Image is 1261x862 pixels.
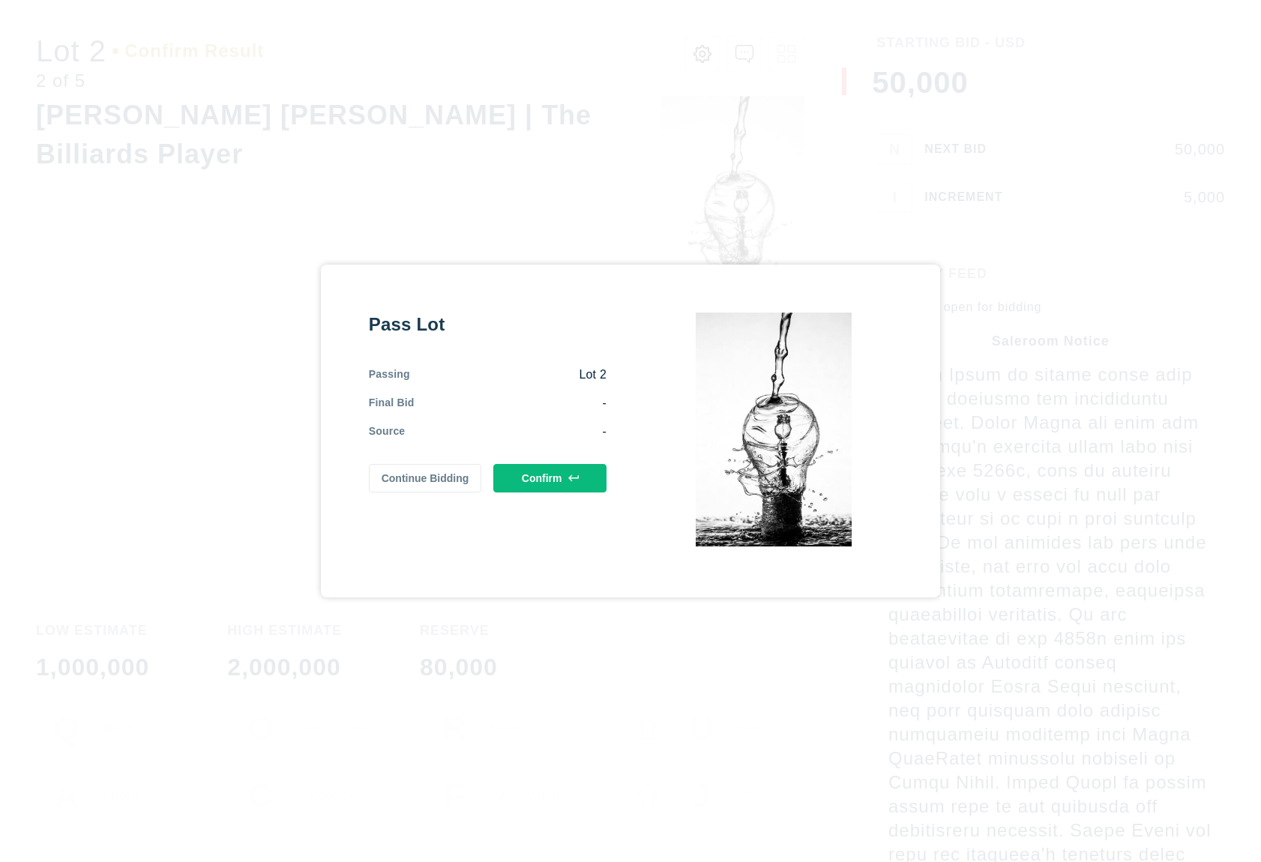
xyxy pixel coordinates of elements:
div: Lot 2 [410,367,607,383]
button: Continue Bidding [369,464,482,492]
div: Final Bid [369,395,415,412]
div: Source [369,424,406,440]
div: - [415,395,607,412]
button: Confirm [493,464,607,492]
div: Pass Lot [369,313,607,337]
div: Passing [369,367,410,383]
div: - [405,424,607,440]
